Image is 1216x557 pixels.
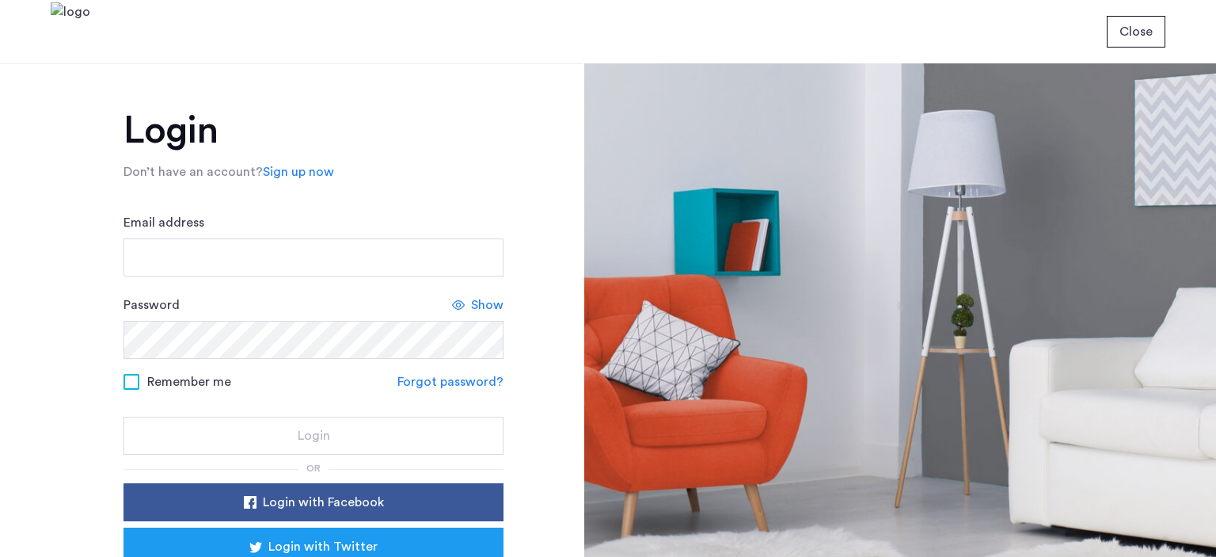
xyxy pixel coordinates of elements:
img: logo [51,2,90,62]
button: button [123,483,503,521]
h1: Login [123,112,503,150]
button: button [123,417,503,455]
a: Sign up now [263,162,334,181]
label: Email address [123,213,204,232]
span: Login [298,426,330,445]
span: Login with Twitter [268,537,378,556]
label: Password [123,296,180,315]
span: Close [1119,22,1153,41]
span: Show [471,296,503,315]
button: button [1107,16,1165,48]
span: Login with Facebook [263,493,384,512]
span: or [306,464,321,473]
span: Don’t have an account? [123,166,263,178]
span: Remember me [147,372,231,391]
a: Forgot password? [397,372,503,391]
